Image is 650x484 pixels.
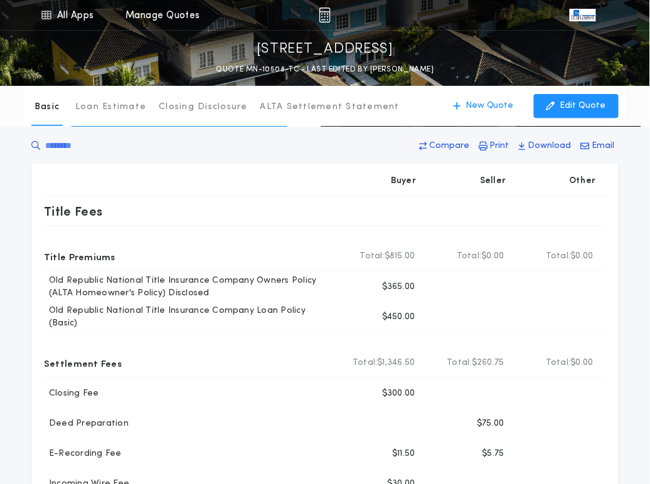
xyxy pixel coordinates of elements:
[378,357,415,369] span: $1,346.50
[592,140,615,152] p: Email
[515,135,575,157] button: Download
[216,63,434,76] p: QUOTE MN-10508-TC - LAST EDITED BY [PERSON_NAME]
[353,357,378,369] b: Total:
[257,39,393,60] p: [STREET_ADDRESS]
[475,135,513,157] button: Print
[75,101,146,113] p: Loan Estimate
[44,353,122,373] p: Settlement Fees
[382,387,415,400] p: $300.00
[570,175,596,187] p: Other
[440,94,526,118] button: New Quote
[360,250,385,263] b: Total:
[385,250,415,263] span: $815.00
[482,250,504,263] span: $0.00
[447,357,472,369] b: Total:
[391,175,416,187] p: Buyer
[571,250,594,263] span: $0.00
[577,135,619,157] button: Email
[44,387,99,400] p: Closing Fee
[560,100,606,112] p: Edit Quote
[546,357,571,369] b: Total:
[44,418,129,430] p: Deed Preparation
[570,9,596,21] img: vs-icon
[319,8,331,23] img: img
[466,100,514,112] p: New Quote
[44,201,103,221] p: Title Fees
[429,140,469,152] p: Compare
[44,448,122,460] p: E-Recording Fee
[260,101,400,113] p: ALTA Settlement Statement
[546,250,571,263] b: Total:
[457,250,482,263] b: Total:
[480,175,506,187] p: Seller
[528,140,572,152] p: Download
[472,357,504,369] span: $260.75
[44,275,336,300] p: Old Republic National Title Insurance Company Owners Policy (ALTA Homeowner's Policy) Disclosed
[159,101,248,113] p: Closing Disclosure
[415,135,473,157] button: Compare
[44,246,115,266] p: Title Premiums
[382,281,415,293] p: $365.00
[477,418,504,430] p: $75.00
[392,448,415,460] p: $11.50
[44,305,336,330] p: Old Republic National Title Insurance Company Loan Policy (Basic)
[490,140,509,152] p: Print
[571,357,594,369] span: $0.00
[382,311,415,324] p: $450.00
[35,101,60,113] p: Basic
[534,94,619,118] button: Edit Quote
[482,448,504,460] p: $5.75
